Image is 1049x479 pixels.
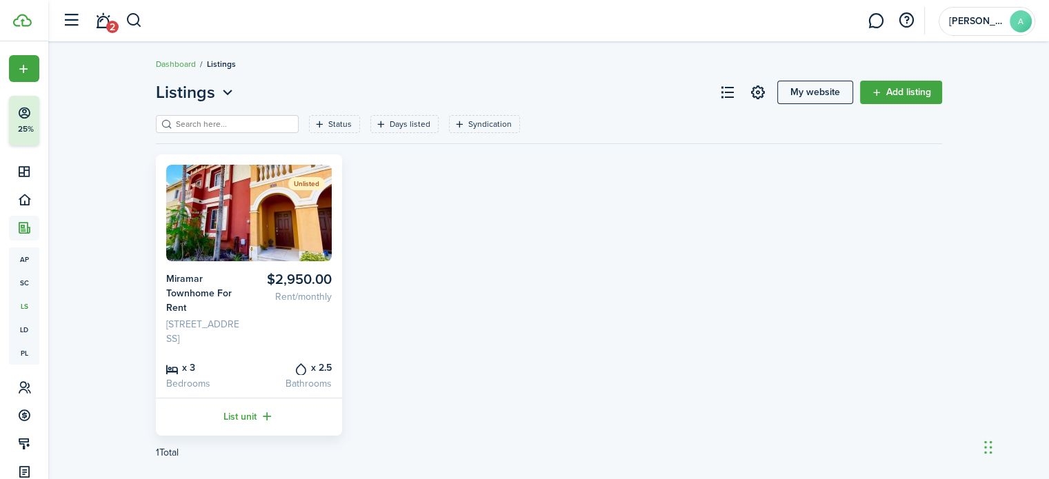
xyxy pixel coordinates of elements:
a: Notifications [90,3,116,39]
p: 25% [17,123,34,135]
a: ld [9,318,39,341]
span: 2 [106,21,119,33]
avatar-text: A [1010,10,1032,32]
card-listing-title: x 2.5 [254,360,332,375]
a: ap [9,247,39,271]
card-listing-description: Bathrooms [254,376,332,391]
img: TenantCloud [13,14,32,27]
a: pl [9,341,39,365]
button: Listings [156,80,237,105]
button: Search [126,9,143,32]
card-listing-title: Miramar Townhome For Rent [166,272,244,315]
a: ls [9,294,39,318]
button: Open menu [156,80,237,105]
filter-tag: Open filter [449,115,520,133]
iframe: Chat Widget [980,413,1049,479]
filter-tag-label: Syndication [468,118,512,130]
span: Angela [949,17,1004,26]
a: List unit [156,398,342,436]
button: Open resource center [895,9,918,32]
a: Dashboard [156,58,196,70]
button: 25% [9,96,123,145]
filter-tag: Open filter [309,115,360,133]
filter-tag-label: Days listed [390,118,430,130]
span: Listings [156,80,215,105]
card-listing-description: Rent/monthly [254,289,332,304]
button: Open sidebar [58,8,84,34]
p: 1 Total [156,445,179,460]
card-listing-description: Bedrooms [166,376,244,391]
filter-tag-label: Status [328,118,352,130]
filter-tag: Open filter [370,115,439,133]
a: My website [777,81,853,104]
status: Unlisted [288,177,325,190]
img: Listing avatar [166,165,332,261]
span: Listings [207,58,236,70]
a: sc [9,271,39,294]
a: Messaging [863,3,889,39]
a: Add listing [860,81,942,104]
card-listing-title: x 3 [166,360,244,375]
card-listing-title: $2,950.00 [254,272,332,287]
input: Search here... [172,118,294,131]
button: Open menu [9,55,39,82]
card-listing-description: [STREET_ADDRESS] [166,317,244,346]
div: Drag [984,427,992,468]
